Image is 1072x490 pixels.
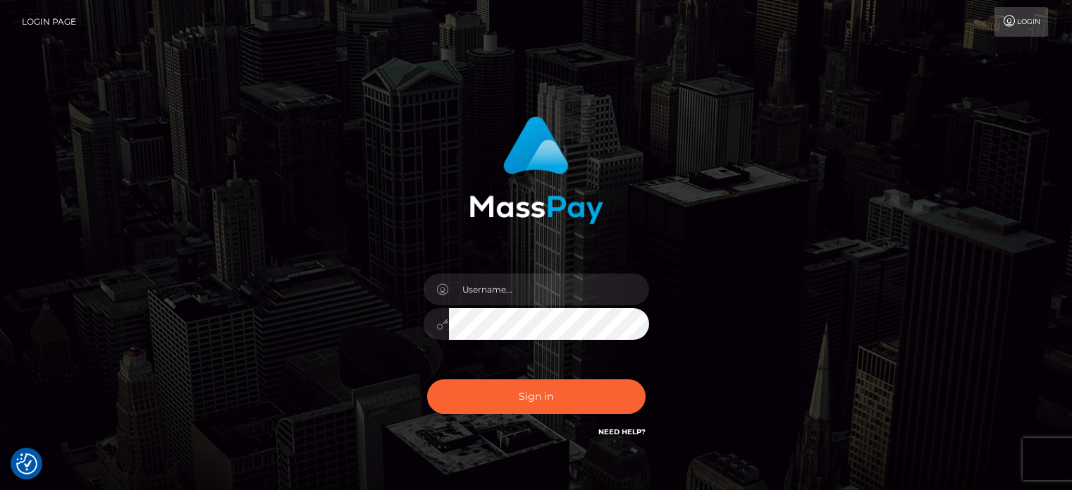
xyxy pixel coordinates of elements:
button: Consent Preferences [16,453,37,474]
button: Sign in [427,379,646,414]
input: Username... [449,274,649,305]
a: Login [994,7,1048,37]
img: Revisit consent button [16,453,37,474]
a: Need Help? [598,427,646,436]
a: Login Page [22,7,76,37]
img: MassPay Login [469,116,603,224]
